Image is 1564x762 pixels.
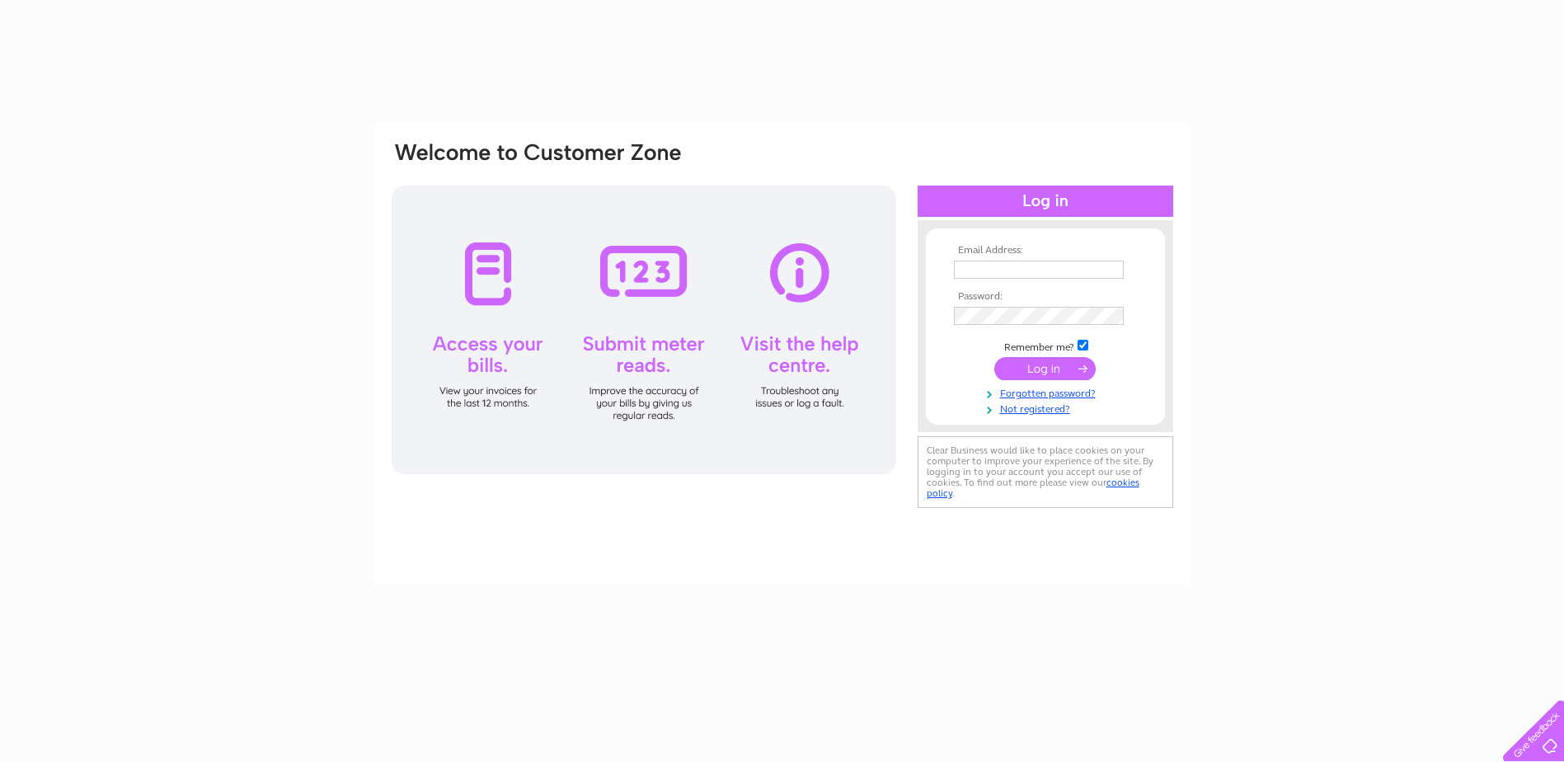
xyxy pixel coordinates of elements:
[954,400,1141,416] a: Not registered?
[918,436,1173,508] div: Clear Business would like to place cookies on your computer to improve your experience of the sit...
[954,384,1141,400] a: Forgotten password?
[994,357,1096,380] input: Submit
[927,477,1139,499] a: cookies policy
[950,337,1141,354] td: Remember me?
[950,245,1141,256] th: Email Address:
[950,291,1141,303] th: Password:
